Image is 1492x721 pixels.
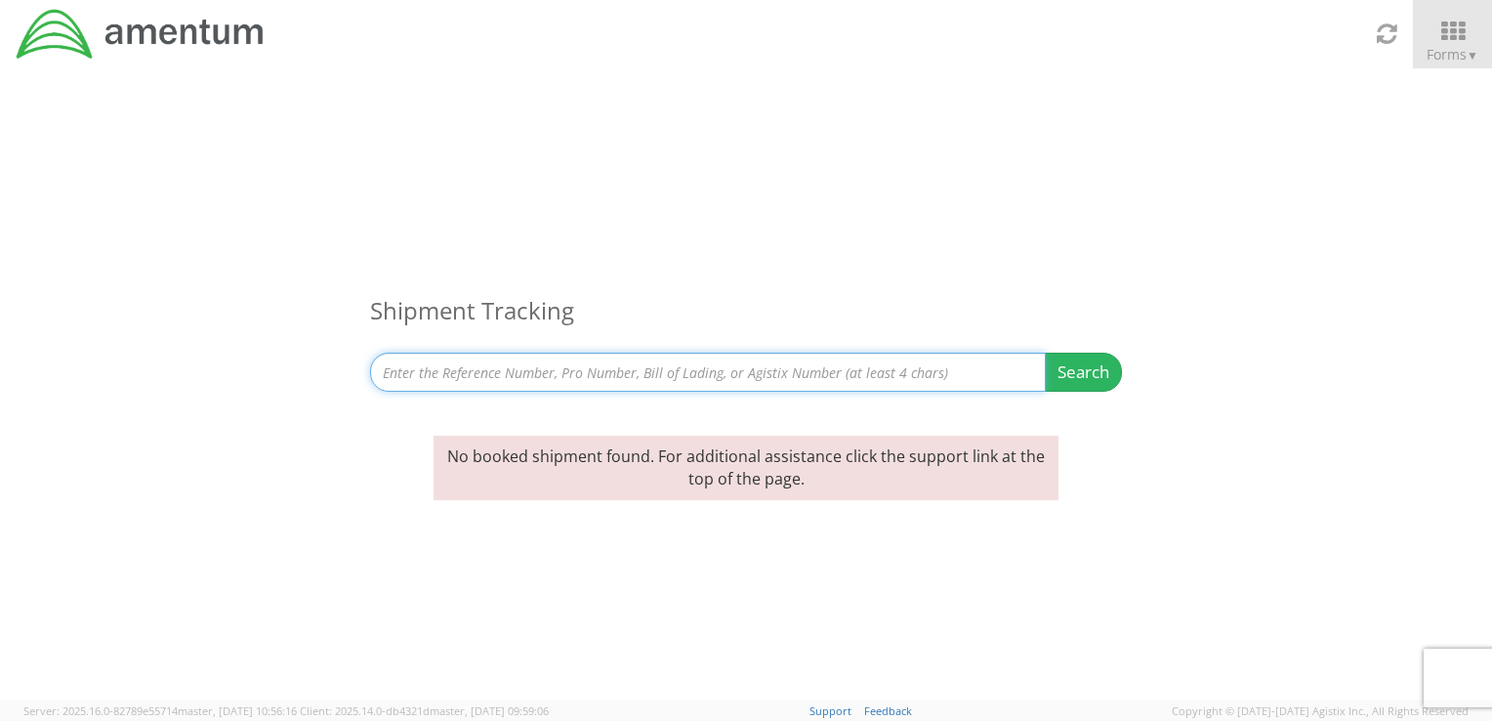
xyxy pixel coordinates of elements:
[23,703,297,718] span: Server: 2025.16.0-82789e55714
[370,269,1122,353] h3: Shipment Tracking
[370,353,1046,392] input: Enter the Reference Number, Pro Number, Bill of Lading, or Agistix Number (at least 4 chars)
[809,703,851,718] a: Support
[864,703,912,718] a: Feedback
[1172,703,1469,719] span: Copyright © [DATE]-[DATE] Agistix Inc., All Rights Reserved
[1427,45,1478,64] span: Forms
[300,703,549,718] span: Client: 2025.14.0-db4321d
[1045,353,1122,392] button: Search
[430,703,549,718] span: master, [DATE] 09:59:06
[178,703,297,718] span: master, [DATE] 10:56:16
[1467,47,1478,64] span: ▼
[434,436,1058,500] p: No booked shipment found. For additional assistance click the support link at the top of the page.
[15,7,267,62] img: dyn-intl-logo-049831509241104b2a82.png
